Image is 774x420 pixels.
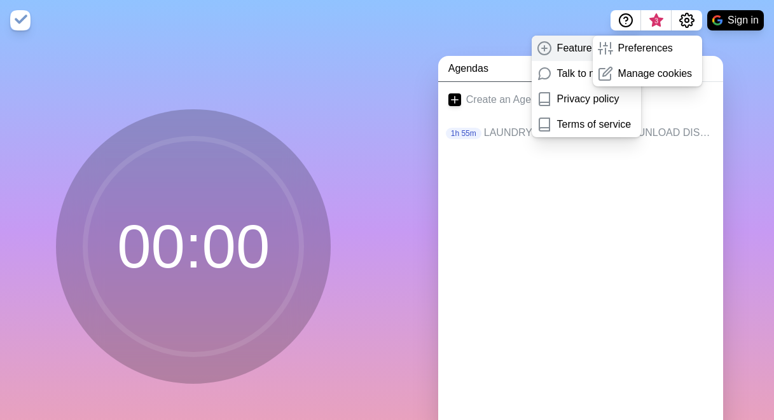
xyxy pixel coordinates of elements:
button: What’s new [641,10,672,30]
button: Sign in [707,10,764,30]
p: LAUNDRY MAKE GIRLS BEDS UNLOAD DISHWASHER LOAD DISHWASHER SHOWER LOTION/PERFUME MAKEUP DRESSED KIDS [484,125,713,140]
p: Privacy policy [557,91,619,107]
a: Agendas [438,56,580,82]
p: Terms of service [557,117,631,132]
a: Terms of service [532,112,641,137]
p: Feature request [557,41,629,56]
a: Create an Agenda [438,82,723,118]
p: Talk to me [557,66,604,81]
p: 1h 55m [446,128,481,139]
span: 3 [651,16,661,26]
a: Feature request [532,36,641,61]
img: timeblocks logo [10,10,31,30]
img: google logo [712,15,722,25]
a: Privacy policy [532,86,641,112]
button: Help [611,10,641,30]
button: Settings [672,10,702,30]
p: Preferences [618,41,673,56]
p: Manage cookies [618,66,693,81]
